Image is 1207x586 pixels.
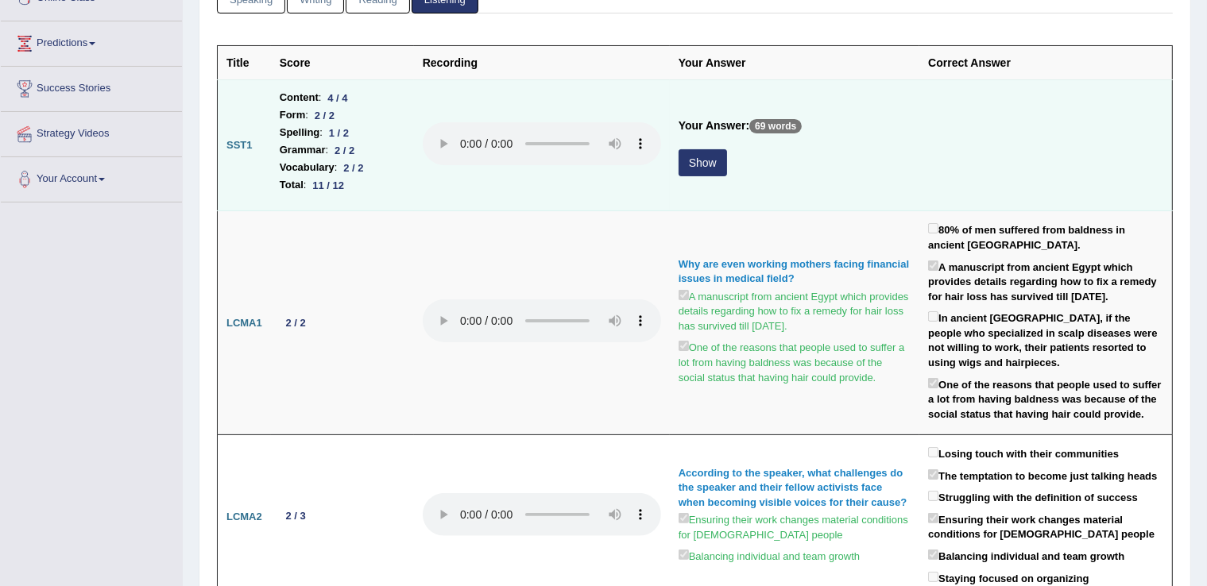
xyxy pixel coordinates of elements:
[928,378,938,388] input: One of the reasons that people used to suffer a lot from having baldness was because of the socia...
[280,314,312,331] div: 2 / 2
[226,511,262,522] b: LCMA2
[280,141,326,159] b: Grammar
[928,447,938,457] input: Losing touch with their communities
[280,124,320,141] b: Spelling
[928,491,938,501] input: Struggling with the definition of success
[928,488,1138,506] label: Struggling with the definition of success
[928,510,1163,542] label: Ensuring their work changes material conditions for [DEMOGRAPHIC_DATA] people
[328,142,361,159] div: 2 / 2
[280,106,405,124] li: :
[1,67,182,106] a: Success Stories
[280,141,405,159] li: :
[919,46,1172,80] th: Correct Answer
[679,546,860,565] label: Balancing individual and team growth
[1,21,182,61] a: Predictions
[414,46,670,80] th: Recording
[928,223,938,233] input: 80% of men suffered from baldness in ancient [GEOGRAPHIC_DATA].
[280,159,405,176] li: :
[679,337,911,385] label: One of the reasons that people used to suffer a lot from having baldness was because of the socia...
[928,375,1163,422] label: One of the reasons that people used to suffer a lot from having baldness was because of the socia...
[928,513,938,523] input: Ensuring their work changes material conditions for [DEMOGRAPHIC_DATA] people
[928,220,1163,253] label: 80% of men suffered from baldness in ancient [GEOGRAPHIC_DATA].
[679,290,689,300] input: A manuscript from ancient Egypt which provides details regarding how to fix a remedy for hair los...
[1,157,182,197] a: Your Account
[749,119,802,133] p: 69 words
[308,107,341,124] div: 2 / 2
[280,159,335,176] b: Vocabulary
[226,317,262,329] b: LCMA1
[928,469,938,480] input: The temptation to become just talking heads
[280,176,304,194] b: Total
[280,106,306,124] b: Form
[928,572,938,582] input: Staying focused on organizing
[338,160,370,176] div: 2 / 2
[928,311,938,322] input: In ancient [GEOGRAPHIC_DATA], if the people who specialized in scalp diseases were not willing to...
[322,90,354,106] div: 4 / 4
[307,177,350,194] div: 11 / 12
[679,149,727,176] button: Show
[1,112,182,152] a: Strategy Videos
[679,257,911,287] div: Why are even working mothers facing financial issues in medical field?
[679,466,911,511] div: According to the speaker, what challenges do the speaker and their fellow activists face when bec...
[928,260,938,271] input: A manuscript from ancient Egypt which provides details regarding how to fix a remedy for hair los...
[928,257,1163,305] label: A manuscript from ancient Egypt which provides details regarding how to fix a remedy for hair los...
[280,89,405,106] li: :
[280,508,312,525] div: 2 / 3
[323,125,355,141] div: 1 / 2
[679,119,749,132] b: Your Answer:
[670,46,919,80] th: Your Answer
[226,139,253,151] b: SST1
[280,89,319,106] b: Content
[928,549,938,560] input: Balancing individual and team growth
[679,287,911,334] label: A manuscript from ancient Egypt which provides details regarding how to fix a remedy for hair los...
[928,546,1124,565] label: Balancing individual and team growth
[928,466,1157,484] label: The temptation to become just talking heads
[271,46,414,80] th: Score
[280,124,405,141] li: :
[280,176,405,194] li: :
[679,549,689,560] input: Balancing individual and team growth
[218,46,271,80] th: Title
[928,308,1163,370] label: In ancient [GEOGRAPHIC_DATA], if the people who specialized in scalp diseases were not willing to...
[679,510,911,542] label: Ensuring their work changes material conditions for [DEMOGRAPHIC_DATA] people
[679,341,689,351] input: One of the reasons that people used to suffer a lot from having baldness was because of the socia...
[679,513,689,523] input: Ensuring their work changes material conditions for [DEMOGRAPHIC_DATA] people
[928,444,1119,462] label: Losing touch with their communities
